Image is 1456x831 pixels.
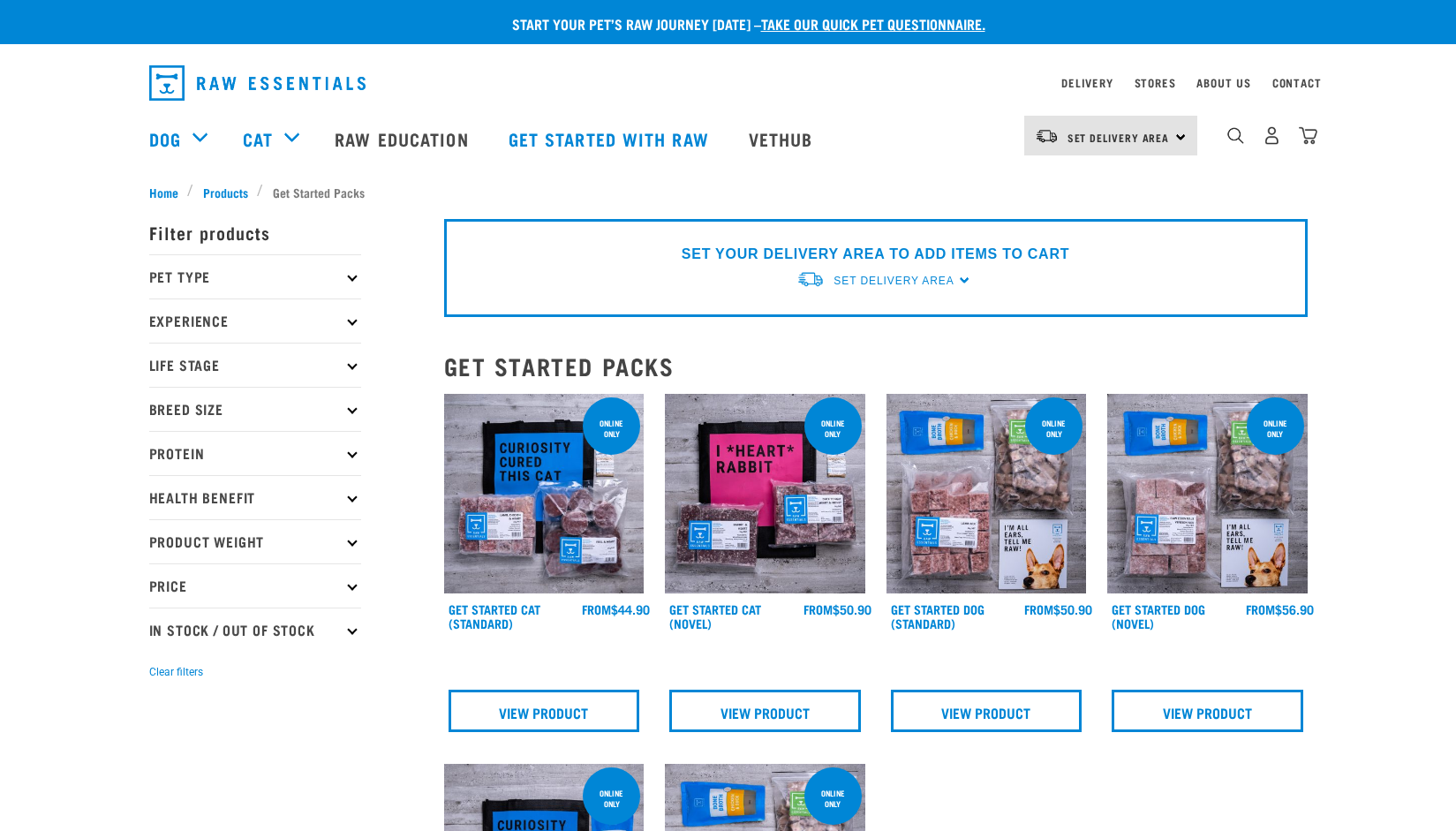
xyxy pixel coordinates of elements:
span: Home [149,183,178,201]
div: online only [1025,410,1083,447]
a: Get Started Dog (Novel) [1112,606,1205,626]
a: About Us [1196,79,1250,86]
p: SET YOUR DELIVERY AREA TO ADD ITEMS TO CART [682,244,1069,265]
a: Products [193,183,257,201]
img: home-icon@2x.png [1299,126,1317,145]
a: Stores [1135,79,1176,86]
a: Contact [1272,79,1322,86]
p: Experience [149,298,361,343]
a: View Product [891,690,1083,732]
h2: Get Started Packs [444,352,1308,380]
div: $56.90 [1246,602,1314,616]
span: FROM [803,606,833,612]
a: View Product [449,690,640,732]
span: FROM [582,606,611,612]
p: Product Weight [149,519,361,563]
div: online only [583,780,640,817]
div: online only [583,410,640,447]
img: home-icon-1@2x.png [1227,127,1244,144]
a: Home [149,183,188,201]
img: NSP Dog Novel Update [1107,394,1308,594]
p: Breed Size [149,387,361,431]
p: In Stock / Out Of Stock [149,608,361,652]
a: Vethub [731,103,835,174]
div: online only [1247,410,1304,447]
div: $44.90 [582,602,650,616]
span: Set Delivery Area [834,275,954,287]
a: Delivery [1061,79,1113,86]
div: online only [804,780,862,817]
p: Life Stage [149,343,361,387]
button: Clear filters [149,664,203,680]
span: Set Delivery Area [1067,134,1170,140]
img: Assortment Of Raw Essential Products For Cats Including, Blue And Black Tote Bag With "Curiosity ... [444,394,645,594]
a: Get started with Raw [491,103,731,174]
a: Get Started Dog (Standard) [891,606,984,626]
img: user.png [1263,126,1281,145]
div: online only [804,410,862,447]
a: Get Started Cat (Standard) [449,606,540,626]
nav: dropdown navigation [135,58,1322,108]
p: Protein [149,431,361,475]
span: Products [203,183,248,201]
p: Filter products [149,210,361,254]
div: $50.90 [803,602,871,616]
nav: breadcrumbs [149,183,1308,201]
img: van-moving.png [1035,128,1059,144]
img: Assortment Of Raw Essential Products For Cats Including, Pink And Black Tote Bag With "I *Heart* ... [665,394,865,594]
a: Raw Education [317,103,490,174]
a: take our quick pet questionnaire. [761,19,985,27]
div: $50.90 [1024,602,1092,616]
img: NSP Dog Standard Update [886,394,1087,594]
a: Dog [149,125,181,152]
p: Health Benefit [149,475,361,519]
a: View Product [1112,690,1303,732]
a: View Product [669,690,861,732]
p: Price [149,563,361,608]
img: van-moving.png [796,270,825,289]
img: Raw Essentials Logo [149,65,366,101]
span: FROM [1024,606,1053,612]
a: Cat [243,125,273,152]
p: Pet Type [149,254,361,298]
span: FROM [1246,606,1275,612]
a: Get Started Cat (Novel) [669,606,761,626]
